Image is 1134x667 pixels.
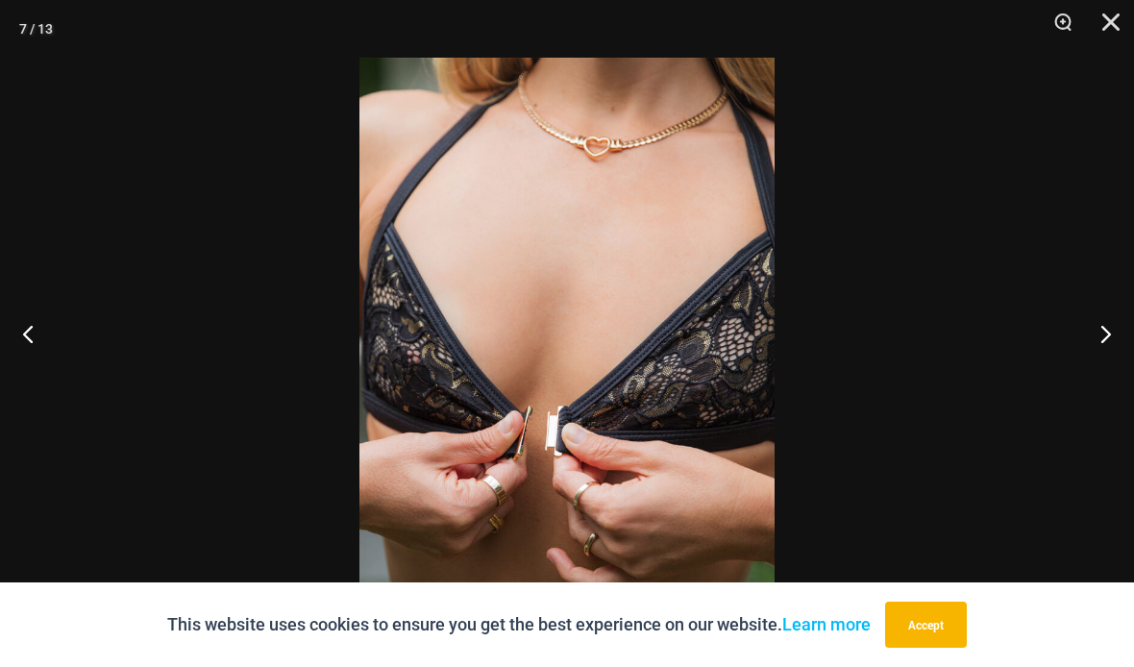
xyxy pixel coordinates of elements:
[19,14,53,43] div: 7 / 13
[782,614,871,634] a: Learn more
[1062,285,1134,382] button: Next
[885,602,967,648] button: Accept
[167,610,871,639] p: This website uses cookies to ensure you get the best experience on our website.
